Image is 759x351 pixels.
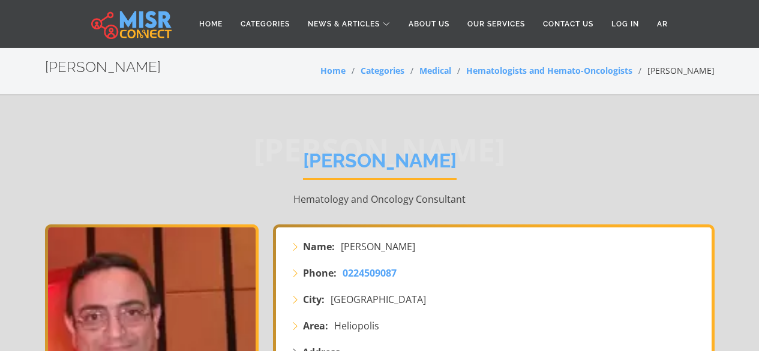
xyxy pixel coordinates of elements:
a: About Us [400,13,458,35]
a: Medical [419,65,451,76]
a: AR [648,13,677,35]
a: Log in [602,13,648,35]
a: Categories [361,65,404,76]
a: News & Articles [299,13,400,35]
a: Home [190,13,232,35]
a: Home [320,65,346,76]
span: Heliopolis [334,319,379,333]
a: 0224509087 [343,266,397,280]
span: News & Articles [308,19,380,29]
p: Hematology and Oncology Consultant [45,192,715,206]
a: Hematologists and Hemato-Oncologists [466,65,632,76]
span: [GEOGRAPHIC_DATA] [331,292,426,307]
strong: Phone: [303,266,337,280]
a: Contact Us [534,13,602,35]
strong: City: [303,292,325,307]
h2: [PERSON_NAME] [45,59,161,76]
a: Our Services [458,13,534,35]
strong: Name: [303,239,335,254]
h1: [PERSON_NAME] [303,149,457,180]
strong: Area: [303,319,328,333]
li: [PERSON_NAME] [632,64,715,77]
img: main.misr_connect [91,9,172,39]
span: [PERSON_NAME] [341,239,415,254]
a: Categories [232,13,299,35]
